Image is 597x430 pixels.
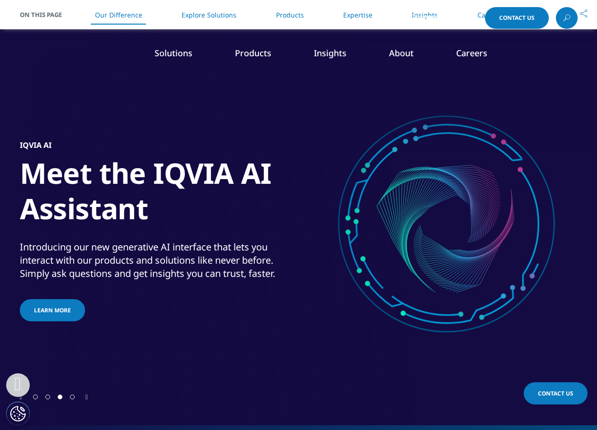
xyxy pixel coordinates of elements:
[235,47,271,59] a: Products
[58,395,62,399] span: Go to slide 3
[538,389,573,397] span: Contact Us
[86,392,88,401] div: Next slide
[389,47,414,59] a: About
[155,47,192,59] a: Solutions
[33,395,38,399] span: Go to slide 1
[20,392,22,401] div: Previous slide
[45,395,50,399] span: Go to slide 2
[20,155,374,232] h1: Meet the IQVIA AI Assistant
[456,47,487,59] a: Careers
[20,140,52,150] h5: IQVIA AI
[314,47,346,59] a: Insights
[99,33,578,77] nav: Primary
[20,71,578,392] div: 3 / 4
[70,395,75,399] span: Go to slide 4
[499,15,535,21] span: Contact Us
[485,7,549,29] a: Contact Us
[420,14,472,22] span: Choose a Region
[6,402,30,425] button: Paramètres des cookies
[20,299,85,321] a: Learn more
[20,241,296,280] div: Introducing our new generative AI interface that lets you interact with our products and solution...
[524,382,588,404] a: Contact Us
[34,306,71,314] span: Learn more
